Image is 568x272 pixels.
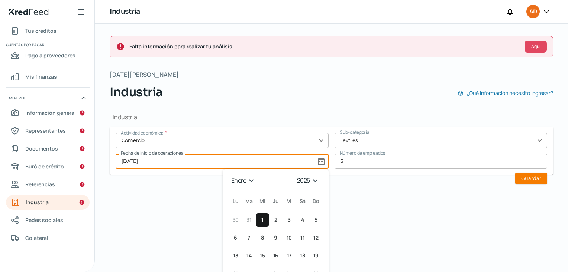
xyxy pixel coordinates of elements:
span: Mi perfil [9,95,26,101]
span: 11 [300,233,304,242]
span: 10 [287,233,292,242]
span: Redes sociales [25,215,63,225]
span: 15 [260,251,265,260]
span: 30 [233,215,239,224]
span: 3 [288,215,291,224]
span: Industria [110,83,163,101]
span: 4 [301,215,304,224]
span: Cuentas por pagar [6,41,88,48]
a: Buró de crédito [6,159,90,174]
a: Información general [6,105,90,120]
a: Documentos [6,141,90,156]
a: Industria [6,195,90,210]
span: 5 [314,215,317,224]
span: 8 [261,233,264,242]
span: lu [233,197,238,205]
span: 1 [261,215,264,224]
h1: Industria [110,113,553,121]
button: Guardar [515,173,547,184]
span: Referencias [25,180,55,189]
a: Redes sociales [6,213,90,228]
span: 18 [300,251,305,260]
span: 14 [246,251,251,260]
span: AD [529,7,537,16]
span: Tus créditos [25,26,57,35]
span: Representantes [25,126,66,135]
span: 16 [273,251,278,260]
span: Aquí [531,44,540,49]
a: Representantes [6,123,90,138]
span: Buró de crédito [25,162,64,171]
span: Información general [25,108,76,117]
a: Mis finanzas [6,69,90,84]
a: Tus créditos [6,23,90,38]
span: 6 [234,233,237,242]
span: 2 [274,215,277,224]
span: sá [300,197,306,205]
span: Sub-categoría [340,129,369,135]
a: Referencias [6,177,90,192]
span: ma [245,197,252,205]
span: 31 [246,215,251,224]
span: 17 [287,251,291,260]
span: Mis finanzas [25,72,57,81]
a: Pago a proveedores [6,48,90,63]
span: 9 [274,233,277,242]
span: 19 [313,251,319,260]
span: 7 [248,233,250,242]
span: Falta información para realizar tu análisis [129,42,519,51]
button: Aquí [525,41,547,53]
span: do [313,197,319,205]
span: 12 [313,233,318,242]
span: Documentos [25,144,58,153]
span: ¿Qué información necesito ingresar? [467,88,553,98]
span: Fecha de inicio de operaciones [121,150,183,156]
span: mi [259,197,265,205]
span: 13 [233,251,238,260]
a: Colateral [6,231,90,246]
span: ju [273,197,278,205]
span: Industria [26,197,49,207]
span: [DATE][PERSON_NAME] [110,69,179,80]
span: vi [287,197,291,205]
span: Colateral [25,233,48,243]
h1: Industria [110,6,140,17]
span: Número de empleados [340,150,385,156]
span: Actividad económica [121,130,164,136]
span: Pago a proveedores [25,51,75,60]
